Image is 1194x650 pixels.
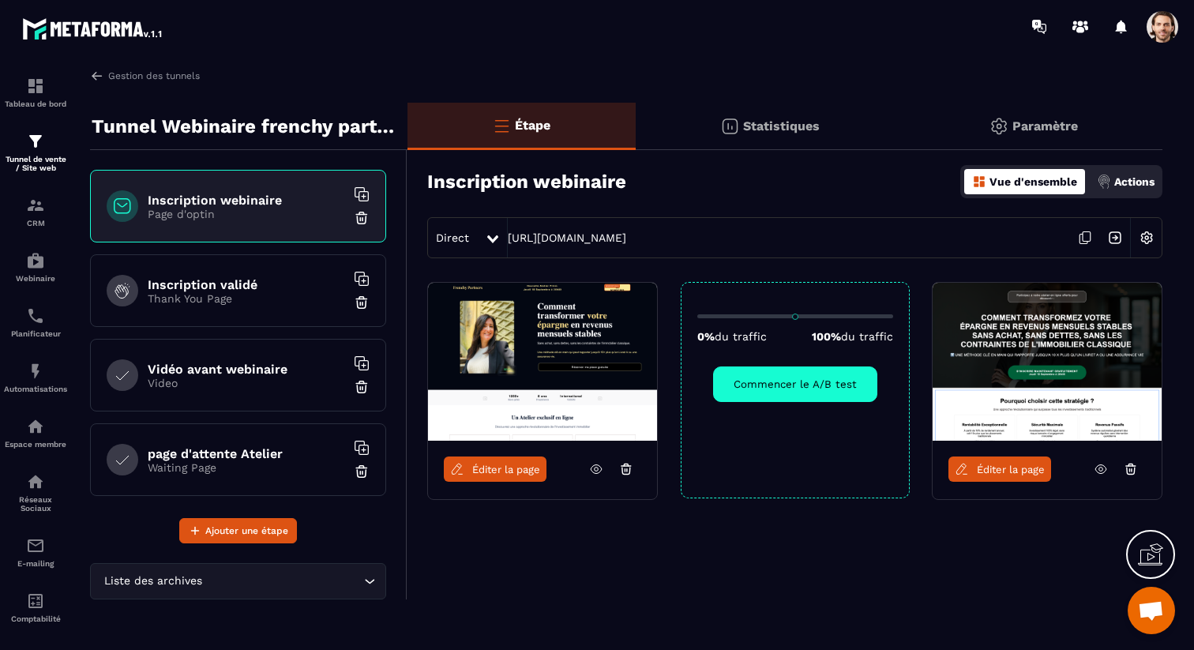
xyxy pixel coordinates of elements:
[92,111,396,142] p: Tunnel Webinaire frenchy partners
[205,523,288,539] span: Ajouter une étape
[715,330,767,343] span: du traffic
[1128,587,1175,634] a: Ouvrir le chat
[90,69,104,83] img: arrow
[428,283,657,441] img: image
[354,295,370,310] img: trash
[713,366,877,402] button: Commencer le A/B test
[444,457,546,482] a: Éditer la page
[4,580,67,635] a: accountantaccountantComptabilité
[179,518,297,543] button: Ajouter une étape
[4,329,67,338] p: Planificateur
[977,464,1045,475] span: Éditer la page
[4,65,67,120] a: formationformationTableau de bord
[4,385,67,393] p: Automatisations
[22,14,164,43] img: logo
[1114,175,1155,188] p: Actions
[100,573,205,590] span: Liste des archives
[148,377,345,389] p: Video
[148,208,345,220] p: Page d'optin
[354,210,370,226] img: trash
[4,120,67,184] a: formationformationTunnel de vente / Site web
[720,117,739,136] img: stats.20deebd0.svg
[1097,175,1111,189] img: actions.d6e523a2.png
[4,184,67,239] a: formationformationCRM
[1132,223,1162,253] img: setting-w.858f3a88.svg
[26,472,45,491] img: social-network
[4,155,67,172] p: Tunnel de vente / Site web
[90,69,200,83] a: Gestion des tunnels
[1100,223,1130,253] img: arrow-next.bcc2205e.svg
[1012,118,1078,133] p: Paramètre
[4,524,67,580] a: emailemailE-mailing
[4,239,67,295] a: automationsautomationsWebinaire
[354,379,370,395] img: trash
[427,171,626,193] h3: Inscription webinaire
[841,330,893,343] span: du traffic
[4,614,67,623] p: Comptabilité
[354,464,370,479] img: trash
[972,175,986,189] img: dashboard-orange.40269519.svg
[26,251,45,270] img: automations
[743,118,820,133] p: Statistiques
[948,457,1051,482] a: Éditer la page
[4,350,67,405] a: automationsautomationsAutomatisations
[4,219,67,227] p: CRM
[148,362,345,377] h6: Vidéo avant webinaire
[4,274,67,283] p: Webinaire
[989,175,1077,188] p: Vue d'ensemble
[205,573,360,590] input: Search for option
[989,117,1008,136] img: setting-gr.5f69749f.svg
[26,362,45,381] img: automations
[436,231,469,244] span: Direct
[148,277,345,292] h6: Inscription validé
[148,461,345,474] p: Waiting Page
[4,460,67,524] a: social-networksocial-networkRéseaux Sociaux
[26,536,45,555] img: email
[508,231,626,244] a: [URL][DOMAIN_NAME]
[4,295,67,350] a: schedulerschedulerPlanificateur
[4,100,67,108] p: Tableau de bord
[697,330,767,343] p: 0%
[26,592,45,611] img: accountant
[26,417,45,436] img: automations
[515,118,550,133] p: Étape
[933,283,1162,441] img: image
[4,440,67,449] p: Espace membre
[4,495,67,513] p: Réseaux Sociaux
[90,563,386,599] div: Search for option
[812,330,893,343] p: 100%
[26,196,45,215] img: formation
[4,405,67,460] a: automationsautomationsEspace membre
[26,132,45,151] img: formation
[148,292,345,305] p: Thank You Page
[26,77,45,96] img: formation
[472,464,540,475] span: Éditer la page
[4,559,67,568] p: E-mailing
[26,306,45,325] img: scheduler
[492,116,511,135] img: bars-o.4a397970.svg
[148,193,345,208] h6: Inscription webinaire
[148,446,345,461] h6: page d'attente Atelier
